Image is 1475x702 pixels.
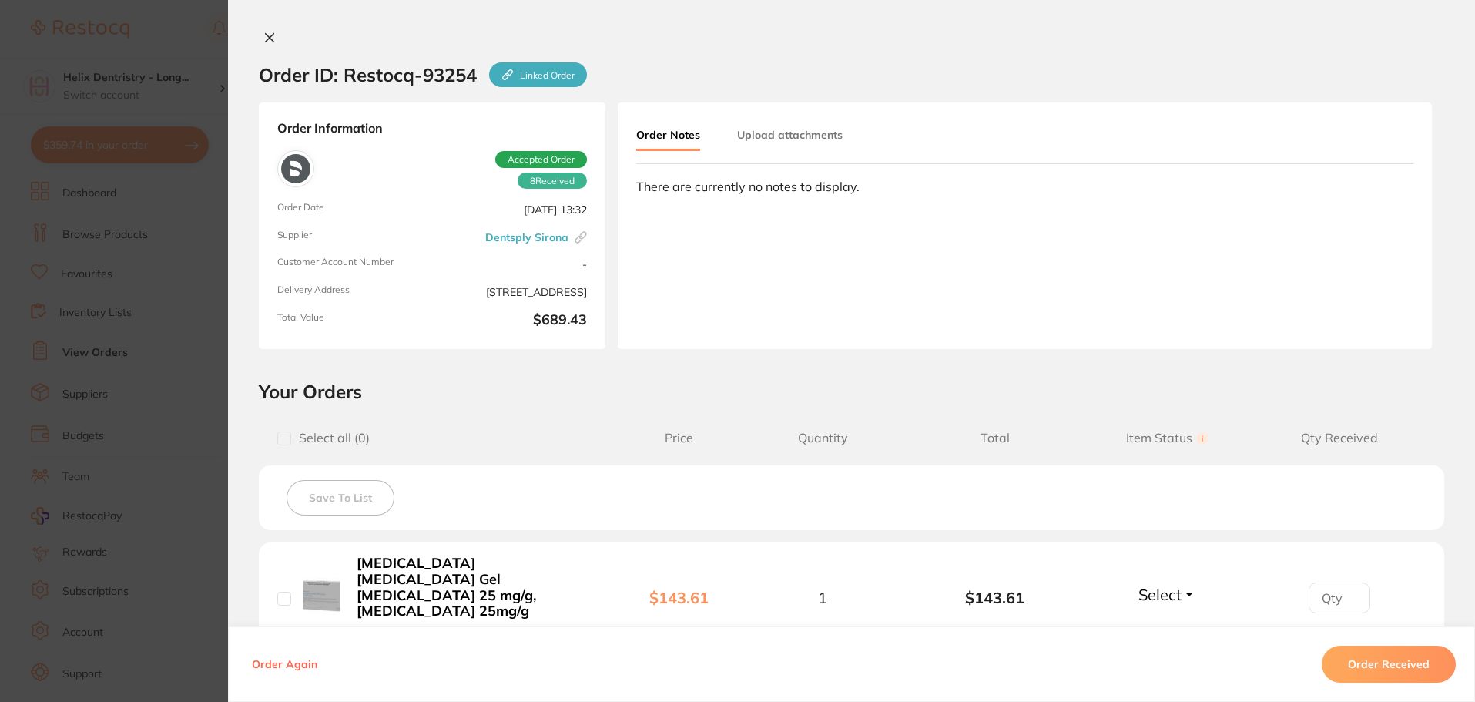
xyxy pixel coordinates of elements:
img: Dentsply Sirona [281,154,310,183]
strong: Order Information [277,121,587,138]
span: Item Status [1081,431,1254,445]
button: Select [1134,585,1200,604]
span: Customer Account Number [277,257,426,272]
span: Accepted Order [495,151,587,168]
b: [MEDICAL_DATA] [MEDICAL_DATA] Gel [MEDICAL_DATA] 25 mg/g, [MEDICAL_DATA] 25mg/g [357,556,595,620]
input: Qty [1309,583,1370,613]
button: Upload attachments [737,121,843,149]
span: - [438,257,587,272]
span: Order Date [277,202,426,217]
span: [STREET_ADDRESS] [438,284,587,300]
img: Oraqix Periodontal Gel Lignocaine 25 mg/g, Prilocaine 25mg/g [303,577,340,615]
span: Price [622,431,736,445]
span: Select all ( 0 ) [291,431,370,445]
button: Order Received [1322,646,1456,683]
span: 1 [818,589,827,606]
b: $143.61 [649,588,709,607]
button: [MEDICAL_DATA] [MEDICAL_DATA] Gel [MEDICAL_DATA] 25 mg/g, [MEDICAL_DATA] 25mg/g Product Code: 663... [352,555,599,640]
span: Delivery Address [277,284,426,300]
span: Supplier [277,230,426,245]
p: Linked Order [520,69,575,81]
h2: Your Orders [259,380,1444,403]
div: There are currently no notes to display. [636,180,1413,193]
a: Dentsply Sirona [485,231,568,244]
span: Select [1138,585,1182,604]
h2: Order ID: Restocq- 93254 [259,62,587,87]
span: Quantity [736,431,909,445]
b: $143.61 [909,589,1081,606]
button: Order Notes [636,121,700,151]
button: Order Again [247,657,322,671]
span: Total [909,431,1081,445]
span: Qty Received [1253,431,1426,445]
span: Total Value [277,312,426,331]
span: Received [518,173,587,190]
span: [DATE] 13:32 [438,202,587,217]
b: $689.43 [438,312,587,331]
button: Save To List [287,480,394,516]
